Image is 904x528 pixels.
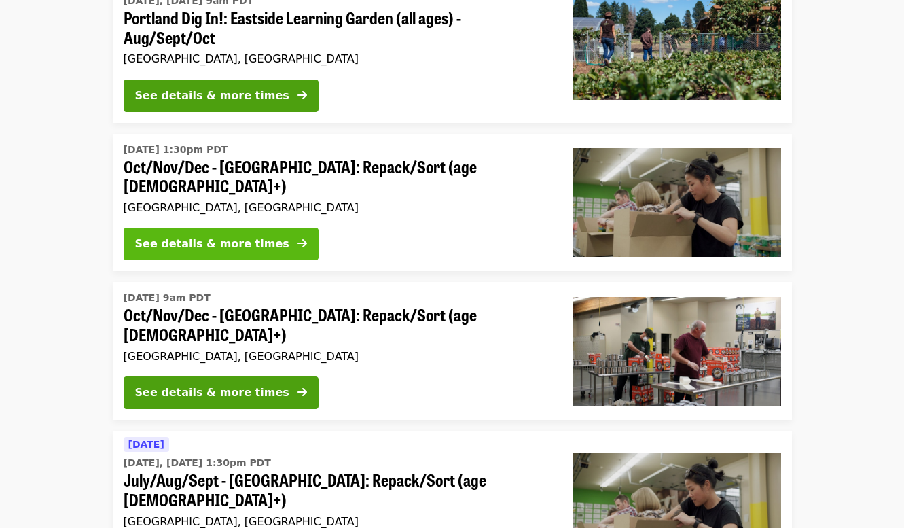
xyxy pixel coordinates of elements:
[124,376,319,409] button: See details & more times
[297,386,307,399] i: arrow-right icon
[124,291,211,305] time: [DATE] 9am PDT
[573,148,781,257] img: Oct/Nov/Dec - Portland: Repack/Sort (age 8+) organized by Oregon Food Bank
[573,297,781,406] img: Oct/Nov/Dec - Portland: Repack/Sort (age 16+) organized by Oregon Food Bank
[124,456,271,470] time: [DATE], [DATE] 1:30pm PDT
[124,143,228,157] time: [DATE] 1:30pm PDT
[124,305,552,345] span: Oct/Nov/Dec - [GEOGRAPHIC_DATA]: Repack/Sort (age [DEMOGRAPHIC_DATA]+)
[124,80,319,112] button: See details & more times
[128,439,164,450] span: [DATE]
[124,201,552,214] div: [GEOGRAPHIC_DATA], [GEOGRAPHIC_DATA]
[113,282,792,420] a: See details for "Oct/Nov/Dec - Portland: Repack/Sort (age 16+)"
[135,88,289,104] div: See details & more times
[124,350,552,363] div: [GEOGRAPHIC_DATA], [GEOGRAPHIC_DATA]
[124,157,552,196] span: Oct/Nov/Dec - [GEOGRAPHIC_DATA]: Repack/Sort (age [DEMOGRAPHIC_DATA]+)
[297,237,307,250] i: arrow-right icon
[124,52,552,65] div: [GEOGRAPHIC_DATA], [GEOGRAPHIC_DATA]
[113,134,792,272] a: See details for "Oct/Nov/Dec - Portland: Repack/Sort (age 8+)"
[135,236,289,252] div: See details & more times
[124,470,552,510] span: July/Aug/Sept - [GEOGRAPHIC_DATA]: Repack/Sort (age [DEMOGRAPHIC_DATA]+)
[124,515,552,528] div: [GEOGRAPHIC_DATA], [GEOGRAPHIC_DATA]
[297,89,307,102] i: arrow-right icon
[135,385,289,401] div: See details & more times
[124,228,319,260] button: See details & more times
[124,8,552,48] span: Portland Dig In!: Eastside Learning Garden (all ages) - Aug/Sept/Oct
